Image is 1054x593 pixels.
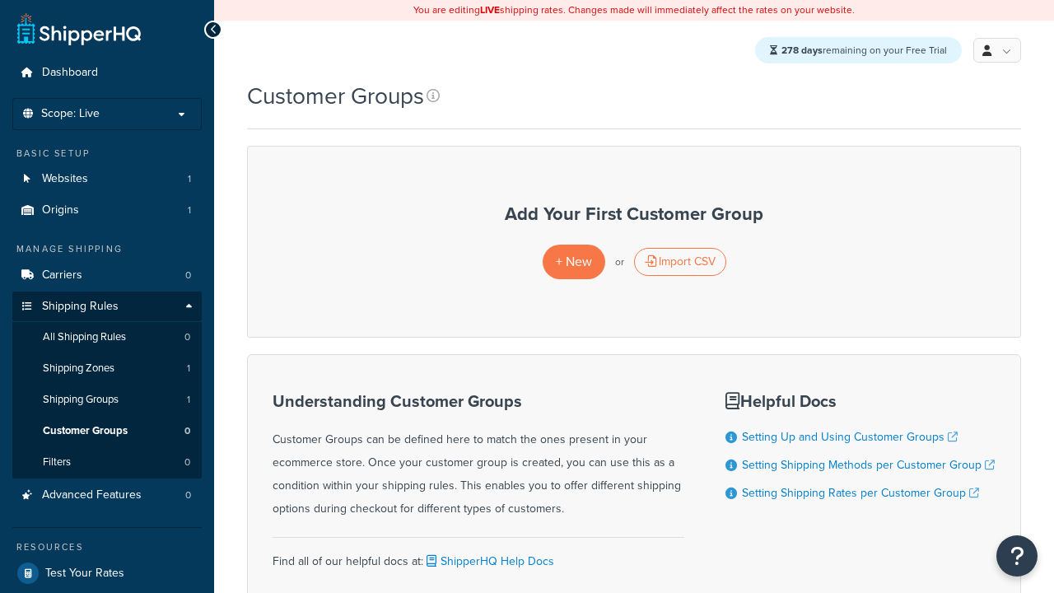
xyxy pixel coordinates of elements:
[12,540,202,554] div: Resources
[184,330,190,344] span: 0
[12,292,202,322] a: Shipping Rules
[12,416,202,446] li: Customer Groups
[184,455,190,469] span: 0
[742,428,958,446] a: Setting Up and Using Customer Groups
[42,172,88,186] span: Websites
[187,362,190,376] span: 1
[781,43,823,58] strong: 278 days
[45,567,124,581] span: Test Your Rates
[543,245,605,278] a: + New
[480,2,500,17] b: LIVE
[742,484,979,502] a: Setting Shipping Rates per Customer Group
[12,322,202,353] a: All Shipping Rules 0
[12,260,202,291] li: Carriers
[273,537,684,573] div: Find all of our helpful docs at:
[41,107,100,121] span: Scope: Live
[996,535,1038,577] button: Open Resource Center
[43,393,119,407] span: Shipping Groups
[755,37,962,63] div: remaining on your Free Trial
[12,385,202,415] li: Shipping Groups
[634,248,726,276] div: Import CSV
[42,488,142,502] span: Advanced Features
[615,250,624,273] p: or
[43,455,71,469] span: Filters
[12,260,202,291] a: Carriers 0
[12,58,202,88] a: Dashboard
[273,392,684,410] h3: Understanding Customer Groups
[12,164,202,194] li: Websites
[42,203,79,217] span: Origins
[12,480,202,511] li: Advanced Features
[17,12,141,45] a: ShipperHQ Home
[43,424,128,438] span: Customer Groups
[264,204,1004,224] h3: Add Your First Customer Group
[43,330,126,344] span: All Shipping Rules
[42,268,82,282] span: Carriers
[247,80,424,112] h1: Customer Groups
[43,362,114,376] span: Shipping Zones
[12,385,202,415] a: Shipping Groups 1
[742,456,995,474] a: Setting Shipping Methods per Customer Group
[188,172,191,186] span: 1
[12,447,202,478] li: Filters
[12,292,202,479] li: Shipping Rules
[12,353,202,384] a: Shipping Zones 1
[423,553,554,570] a: ShipperHQ Help Docs
[12,164,202,194] a: Websites 1
[187,393,190,407] span: 1
[273,392,684,521] div: Customer Groups can be defined here to match the ones present in your ecommerce store. Once your ...
[12,242,202,256] div: Manage Shipping
[12,558,202,588] a: Test Your Rates
[12,480,202,511] a: Advanced Features 0
[42,300,119,314] span: Shipping Rules
[12,416,202,446] a: Customer Groups 0
[188,203,191,217] span: 1
[12,353,202,384] li: Shipping Zones
[12,447,202,478] a: Filters 0
[185,488,191,502] span: 0
[184,424,190,438] span: 0
[12,322,202,353] li: All Shipping Rules
[12,195,202,226] a: Origins 1
[12,195,202,226] li: Origins
[725,392,995,410] h3: Helpful Docs
[42,66,98,80] span: Dashboard
[556,252,592,271] span: + New
[185,268,191,282] span: 0
[12,147,202,161] div: Basic Setup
